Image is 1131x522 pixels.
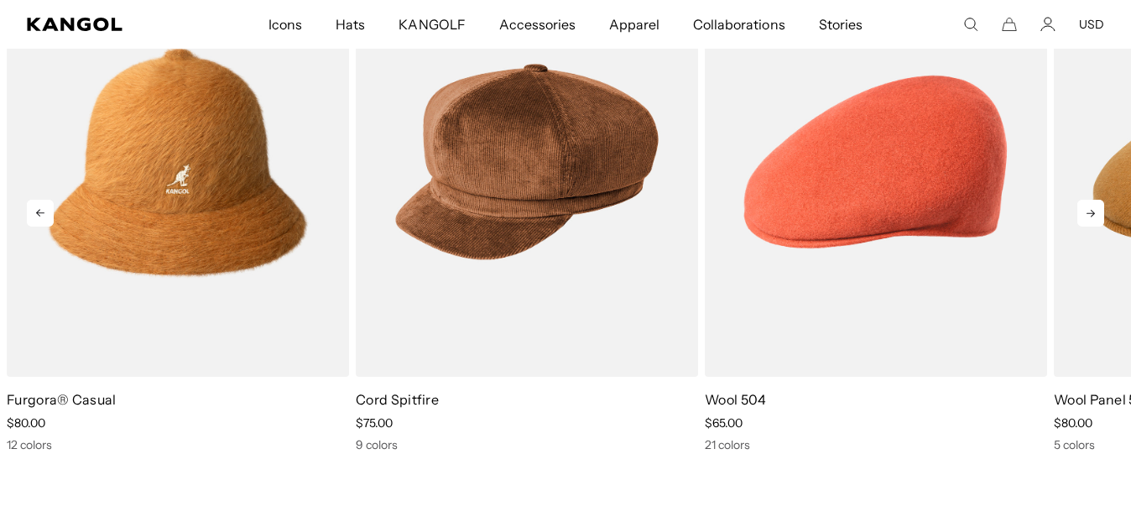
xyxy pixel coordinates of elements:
div: 9 colors [356,437,698,452]
span: $65.00 [705,415,743,431]
summary: Search here [963,17,978,32]
a: Kangol [27,18,177,31]
div: 21 colors [705,437,1047,452]
button: Cart [1002,17,1017,32]
a: Account [1040,17,1055,32]
span: $80.00 [7,415,45,431]
span: $75.00 [356,415,393,431]
div: 12 colors [7,437,349,452]
p: Wool 504 [705,390,1047,409]
p: Cord Spitfire [356,390,698,409]
span: $80.00 [1054,415,1092,431]
button: USD [1079,17,1104,32]
p: Furgora® Casual [7,390,349,409]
